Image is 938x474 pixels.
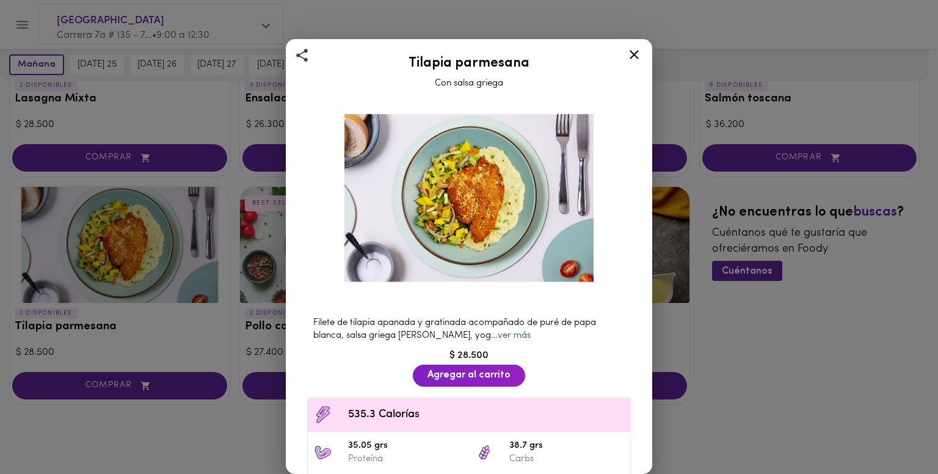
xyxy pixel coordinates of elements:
a: ver más [498,331,531,340]
h2: Tilapia parmesana [301,56,637,71]
img: Contenido calórico [314,406,332,424]
p: Proteína [348,453,463,465]
span: 535.3 Calorías [348,407,624,423]
p: Carbs [509,453,624,465]
span: 35.05 grs [348,439,463,453]
span: Filete de tilapia apanada y gratinada acompañado de puré de papa blanca, salsa griega [PERSON_NAM... [313,318,596,340]
iframe: Messagebird Livechat Widget [867,403,926,462]
img: 38.7 grs Carbs [475,443,493,462]
button: Agregar al carrito [413,365,525,386]
span: Agregar al carrito [427,370,511,381]
img: 35.05 grs Proteína [314,443,332,462]
div: $ 28.500 [301,349,637,363]
span: Con salsa griega [435,79,503,88]
img: Tilapia parmesana [330,100,608,296]
span: 38.7 grs [509,439,624,453]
